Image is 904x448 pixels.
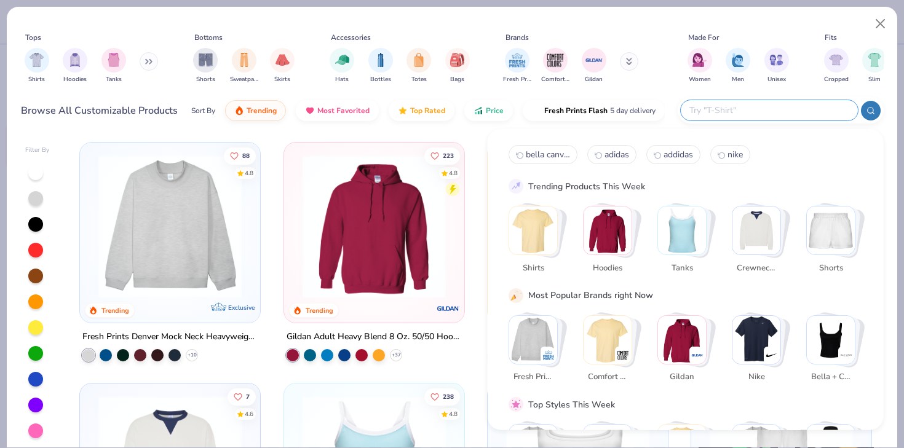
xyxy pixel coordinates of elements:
img: Hoodies [584,206,632,254]
button: filter button [726,48,750,84]
button: filter button [862,48,887,84]
input: Try "T-Shirt" [688,103,849,117]
button: Top Rated [389,100,454,121]
span: Most Favorited [317,106,370,116]
img: Nike [732,315,780,363]
div: 4.8 [245,168,253,178]
div: Fits [825,32,837,43]
button: Stack Card Button Gildan [657,315,714,388]
div: filter for Fresh Prints [503,48,531,84]
span: Comfort Colors [587,371,627,383]
button: filter button [688,48,712,84]
div: Tops [25,32,41,43]
span: Fresh Prints [503,75,531,84]
span: 7 [246,394,250,400]
span: bella canvas [526,149,570,160]
button: Like [228,388,256,406]
div: filter for Cropped [824,48,849,84]
button: filter button [541,48,569,84]
button: Stack Card Button Hoodies [583,206,640,279]
img: Skirts Image [276,53,290,67]
button: filter button [582,48,606,84]
div: filter for Shirts [25,48,49,84]
span: Tanks [106,75,122,84]
button: nike3 [710,145,750,164]
img: Comfort Colors [584,315,632,363]
img: Comfort Colors Image [546,51,565,69]
span: 223 [442,152,453,159]
span: nike [728,149,743,160]
div: filter for Bottles [368,48,393,84]
img: Shorts Image [199,53,213,67]
div: filter for Hoodies [63,48,87,84]
img: flash.gif [532,106,542,116]
button: Stack Card Button Fresh Prints [509,315,565,388]
img: Fresh Prints Image [508,51,526,69]
button: filter button [63,48,87,84]
button: filter button [193,48,218,84]
button: Stack Card Button Comfort Colors [583,315,640,388]
img: Fresh Prints [542,348,555,361]
span: Women [689,75,711,84]
span: Bottles [370,75,391,84]
img: Gildan logo [436,296,461,321]
img: Shirts [509,206,557,254]
span: Shorts [196,75,215,84]
span: Men [732,75,744,84]
img: f5d85501-0dbb-4ee4-b115-c08fa3845d83 [92,155,248,298]
div: Bottoms [194,32,223,43]
button: Stack Card Button Shorts [806,206,863,279]
button: adidas1 [587,145,636,164]
img: Women Image [692,53,707,67]
button: filter button [270,48,295,84]
div: filter for Sweatpants [230,48,258,84]
span: Unisex [767,75,786,84]
img: a164e800-7022-4571-a324-30c76f641635 [452,155,608,298]
span: Bella + Canvas [811,371,850,383]
img: TopRated.gif [398,106,408,116]
div: Brands [506,32,529,43]
div: filter for Unisex [764,48,789,84]
img: trending.gif [234,106,244,116]
button: bella canvas0 [509,145,577,164]
span: adidas [605,149,629,160]
button: filter button [230,48,258,84]
img: Nike [766,348,778,361]
span: Sweatpants [230,75,258,84]
img: Totes Image [412,53,426,67]
div: Browse All Customizable Products [21,103,178,118]
span: 238 [442,394,453,400]
div: filter for Men [726,48,750,84]
span: + 10 [188,352,197,359]
button: Stack Card Button Tanks [657,206,714,279]
button: Trending [225,100,286,121]
button: filter button [406,48,431,84]
span: Cropped [824,75,849,84]
button: Like [424,147,459,164]
span: Hats [335,75,349,84]
div: 4.8 [448,168,457,178]
span: 88 [242,152,250,159]
div: Sort By [191,105,215,116]
button: Close [869,12,892,36]
div: filter for Comfort Colors [541,48,569,84]
span: Tanks [662,262,702,274]
span: addidas [664,149,693,160]
img: Bags Image [450,53,464,67]
img: Bella + Canvas [807,315,855,363]
button: addidas2 [646,145,700,164]
span: Hoodies [587,262,627,274]
img: Shirts Image [30,53,44,67]
img: party_popper.gif [510,289,521,301]
button: Fresh Prints Flash5 day delivery [523,100,665,121]
span: Trending [247,106,277,116]
div: filter for Hats [330,48,354,84]
button: filter button [101,48,126,84]
span: 5 day delivery [610,104,656,118]
span: Shirts [513,262,553,274]
img: Sweatpants Image [237,53,251,67]
span: Gildan [662,371,702,383]
div: filter for Totes [406,48,431,84]
img: Fresh Prints [509,315,557,363]
div: filter for Skirts [270,48,295,84]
